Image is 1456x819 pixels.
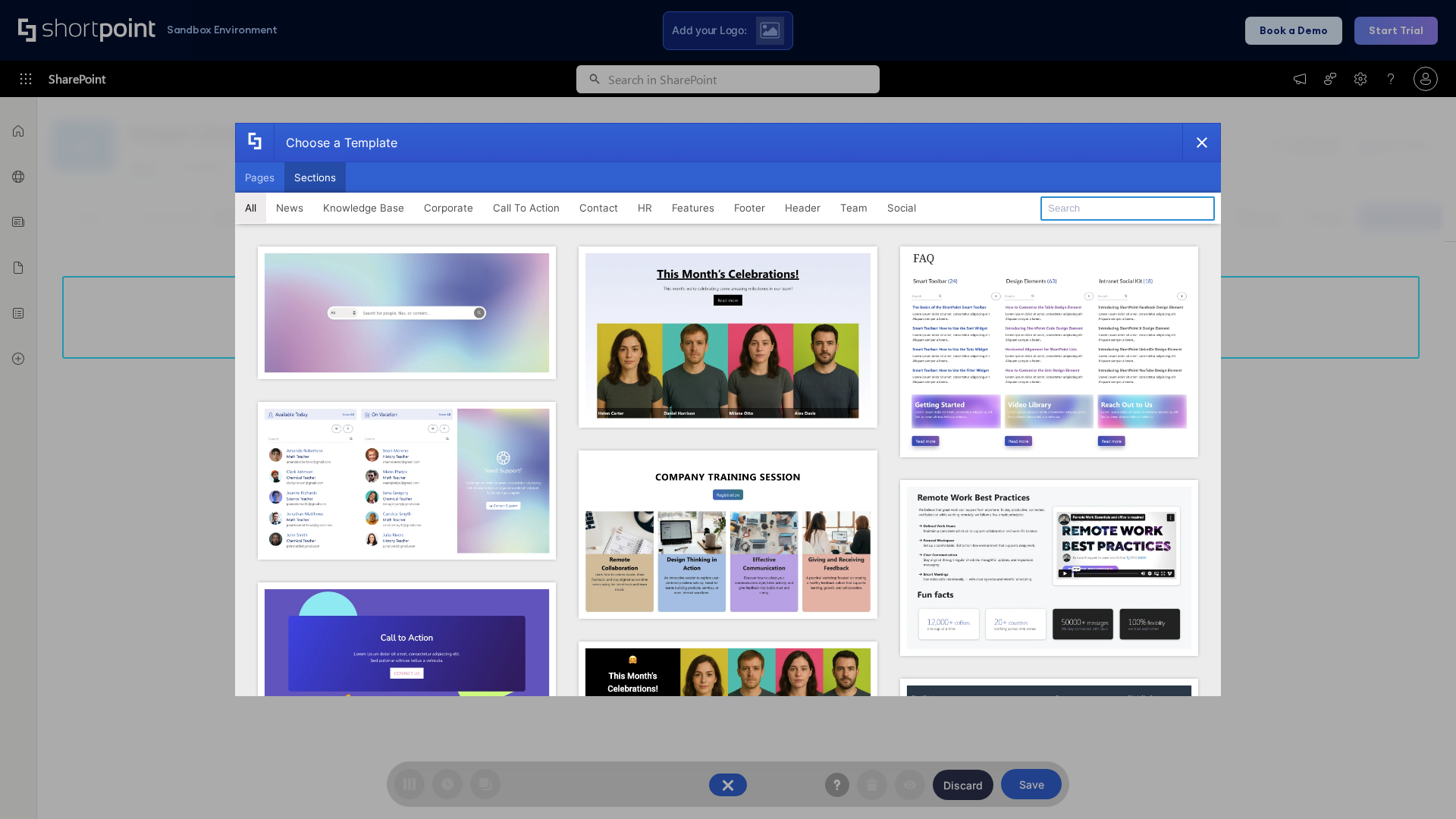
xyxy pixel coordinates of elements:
[284,162,346,193] button: Sections
[724,193,775,223] button: Footer
[235,193,266,223] button: All
[313,193,414,223] button: Knowledge Base
[877,193,926,223] button: Social
[235,123,1221,696] div: template selector
[1040,196,1215,221] input: Search
[483,193,570,223] button: Call To Action
[830,193,877,223] button: Team
[1380,746,1456,819] iframe: Chat Widget
[414,193,483,223] button: Corporate
[775,193,830,223] button: Header
[628,193,662,223] button: HR
[266,193,313,223] button: News
[570,193,628,223] button: Contact
[235,162,284,193] button: Pages
[662,193,724,223] button: Features
[274,124,397,162] div: Choose a Template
